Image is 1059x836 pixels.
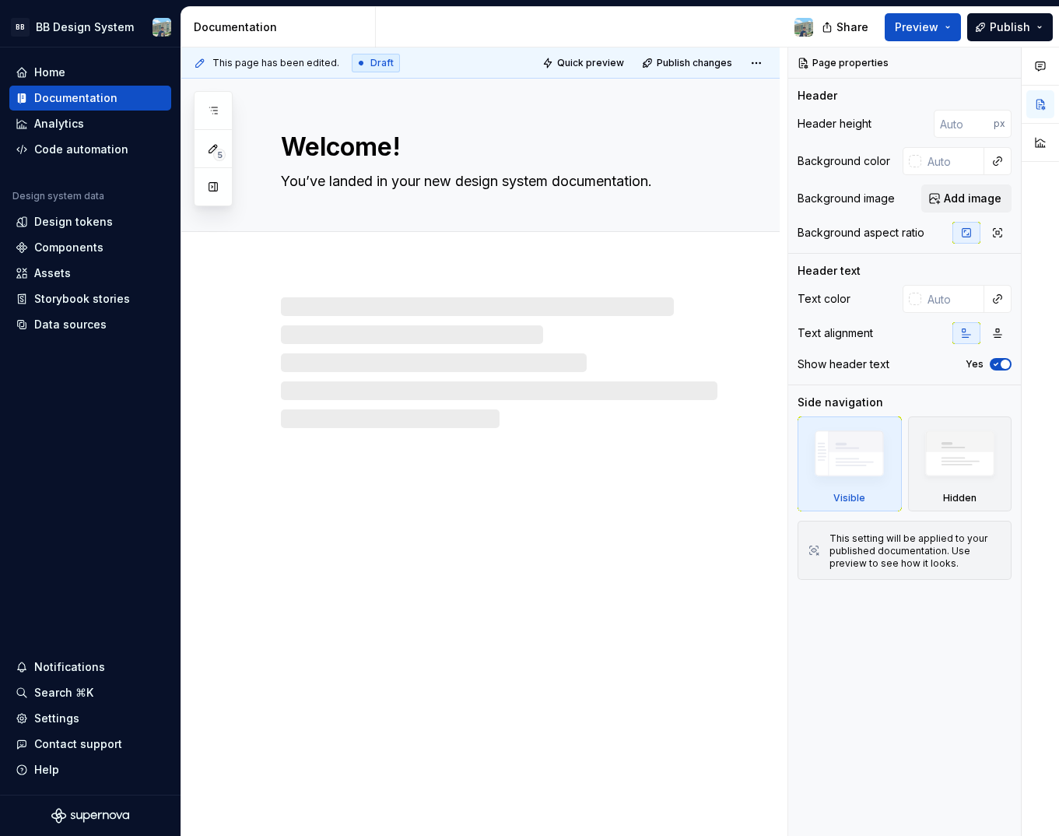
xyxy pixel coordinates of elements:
[798,263,861,279] div: Header text
[9,706,171,731] a: Settings
[966,358,984,371] label: Yes
[34,116,84,132] div: Analytics
[370,57,394,69] span: Draft
[833,492,865,504] div: Visible
[34,711,79,726] div: Settings
[798,325,873,341] div: Text alignment
[212,57,339,69] span: This page has been edited.
[934,110,994,138] input: Auto
[194,19,369,35] div: Documentation
[9,261,171,286] a: Assets
[798,395,883,410] div: Side navigation
[657,57,732,69] span: Publish changes
[9,757,171,782] button: Help
[34,142,128,157] div: Code automation
[798,416,902,511] div: Visible
[921,184,1012,213] button: Add image
[637,52,739,74] button: Publish changes
[153,18,171,37] img: Sergio
[814,13,878,41] button: Share
[9,111,171,136] a: Analytics
[798,291,850,307] div: Text color
[538,52,631,74] button: Quick preview
[885,13,961,41] button: Preview
[990,19,1030,35] span: Publish
[34,265,71,281] div: Assets
[895,19,938,35] span: Preview
[34,659,105,675] div: Notifications
[9,312,171,337] a: Data sources
[943,492,977,504] div: Hidden
[9,209,171,234] a: Design tokens
[994,118,1005,130] p: px
[34,240,103,255] div: Components
[34,90,117,106] div: Documentation
[9,732,171,757] button: Contact support
[921,147,984,175] input: Auto
[9,60,171,85] a: Home
[11,18,30,37] div: BB
[34,214,113,230] div: Design tokens
[34,685,93,701] div: Search ⌘K
[836,19,868,35] span: Share
[34,291,130,307] div: Storybook stories
[36,19,134,35] div: BB Design System
[9,86,171,111] a: Documentation
[798,116,871,132] div: Header height
[9,286,171,311] a: Storybook stories
[3,10,177,44] button: BBBB Design SystemSergio
[908,416,1012,511] div: Hidden
[213,149,226,161] span: 5
[34,762,59,778] div: Help
[9,235,171,260] a: Components
[944,191,1001,206] span: Add image
[34,65,65,80] div: Home
[798,88,837,104] div: Header
[12,190,104,202] div: Design system data
[798,225,924,241] div: Background aspect ratio
[34,317,107,332] div: Data sources
[967,13,1053,41] button: Publish
[798,153,890,169] div: Background color
[9,137,171,162] a: Code automation
[51,808,129,824] svg: Supernova Logo
[9,655,171,680] button: Notifications
[794,18,813,37] img: Sergio
[278,128,714,166] textarea: Welcome!
[798,191,895,206] div: Background image
[557,57,624,69] span: Quick preview
[829,532,1001,570] div: This setting will be applied to your published documentation. Use preview to see how it looks.
[798,357,889,372] div: Show header text
[9,680,171,705] button: Search ⌘K
[278,169,714,194] textarea: You’ve landed in your new design system documentation.
[34,736,122,752] div: Contact support
[921,285,984,313] input: Auto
